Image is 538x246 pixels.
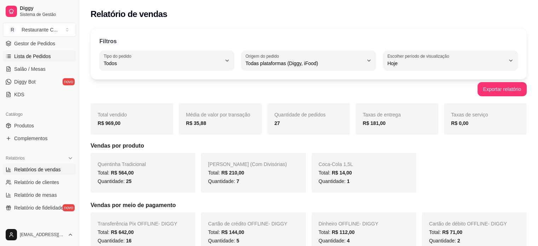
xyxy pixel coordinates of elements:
span: Produtos [14,122,34,129]
span: Total: [208,229,244,235]
span: R$ 14,00 [332,170,352,176]
span: 1 [347,178,350,184]
span: Transferência Pix OFFLINE - DIGGY [98,221,177,227]
a: Salão / Mesas [3,63,76,75]
a: KDS [3,89,76,100]
span: Relatório de mesas [14,191,57,199]
span: Total: [98,170,134,176]
button: Escolher período de visualizaçãoHoje [383,51,518,70]
h5: Vendas por produto [91,142,527,150]
span: Total: [319,170,352,176]
span: Lista de Pedidos [14,53,51,60]
p: Filtros [99,37,117,46]
span: 5 [236,238,239,244]
span: Total: [429,229,462,235]
span: Relatório de fidelidade [14,204,63,211]
span: Total: [319,229,355,235]
button: [EMAIL_ADDRESS][DOMAIN_NAME] [3,226,76,243]
span: Quantidade de pedidos [274,112,326,118]
span: Sistema de Gestão [20,12,73,17]
div: Catálogo [3,109,76,120]
a: Relatório de clientes [3,177,76,188]
div: Gerenciar [3,222,76,233]
button: Tipo do pedidoTodos [99,51,234,70]
span: Hoje [387,60,505,67]
a: Produtos [3,120,76,131]
span: R [9,26,16,33]
span: Quantidade: [319,238,350,244]
span: Gestor de Pedidos [14,40,55,47]
span: Total: [98,229,134,235]
span: 16 [126,238,132,244]
span: R$ 71,00 [442,229,462,235]
span: KDS [14,91,24,98]
span: [EMAIL_ADDRESS][DOMAIN_NAME] [20,232,65,238]
a: Lista de Pedidos [3,51,76,62]
span: Taxas de entrega [363,112,400,118]
strong: R$ 0,00 [451,120,468,126]
span: Relatórios de vendas [14,166,61,173]
span: 4 [347,238,350,244]
span: Total: [208,170,244,176]
strong: 27 [274,120,280,126]
span: Quantidade: [208,238,239,244]
span: R$ 210,00 [221,170,244,176]
span: 2 [457,238,460,244]
span: Quantidade: [429,238,460,244]
span: 25 [126,178,132,184]
span: Quentinha Tradicional [98,161,146,167]
label: Escolher período de visualização [387,53,451,59]
div: Restaurante C ... [22,26,58,33]
a: Relatórios de vendas [3,164,76,175]
a: Complementos [3,133,76,144]
label: Tipo do pedido [104,53,134,59]
span: Diggy [20,5,73,12]
span: Relatórios [6,155,25,161]
span: Taxas de serviço [451,112,488,118]
h2: Relatório de vendas [91,8,167,20]
span: R$ 642,00 [111,229,134,235]
span: 7 [236,178,239,184]
h5: Vendas por meio de pagamento [91,201,527,210]
span: Salão / Mesas [14,65,46,73]
strong: R$ 181,00 [363,120,386,126]
span: Relatório de clientes [14,179,59,186]
strong: R$ 969,00 [98,120,121,126]
a: Diggy Botnovo [3,76,76,87]
a: Relatório de mesas [3,189,76,201]
span: Cartão de crédito OFFLINE - DIGGY [208,221,287,227]
label: Origem do pedido [245,53,281,59]
span: [PERSON_NAME] (Com Divisórias) [208,161,287,167]
span: Quantidade: [98,238,132,244]
button: Select a team [3,23,76,37]
span: Quantidade: [319,178,350,184]
span: R$ 112,00 [332,229,355,235]
span: Coca-Cola 1,5L [319,161,353,167]
span: Todas plataformas (Diggy, iFood) [245,60,363,67]
span: Quantidade: [208,178,239,184]
span: Diggy Bot [14,78,36,85]
span: Todos [104,60,221,67]
span: Complementos [14,135,47,142]
a: Gestor de Pedidos [3,38,76,49]
span: Quantidade: [98,178,132,184]
a: DiggySistema de Gestão [3,3,76,20]
span: R$ 564,00 [111,170,134,176]
button: Origem do pedidoTodas plataformas (Diggy, iFood) [241,51,376,70]
button: Exportar relatório [478,82,527,96]
span: Cartão de débito OFFLINE - DIGGY [429,221,507,227]
strong: R$ 35,88 [186,120,206,126]
span: R$ 144,00 [221,229,244,235]
span: Total vendido [98,112,127,118]
span: Dinheiro OFFLINE - DIGGY [319,221,378,227]
a: Relatório de fidelidadenovo [3,202,76,213]
span: Média de valor por transação [186,112,250,118]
